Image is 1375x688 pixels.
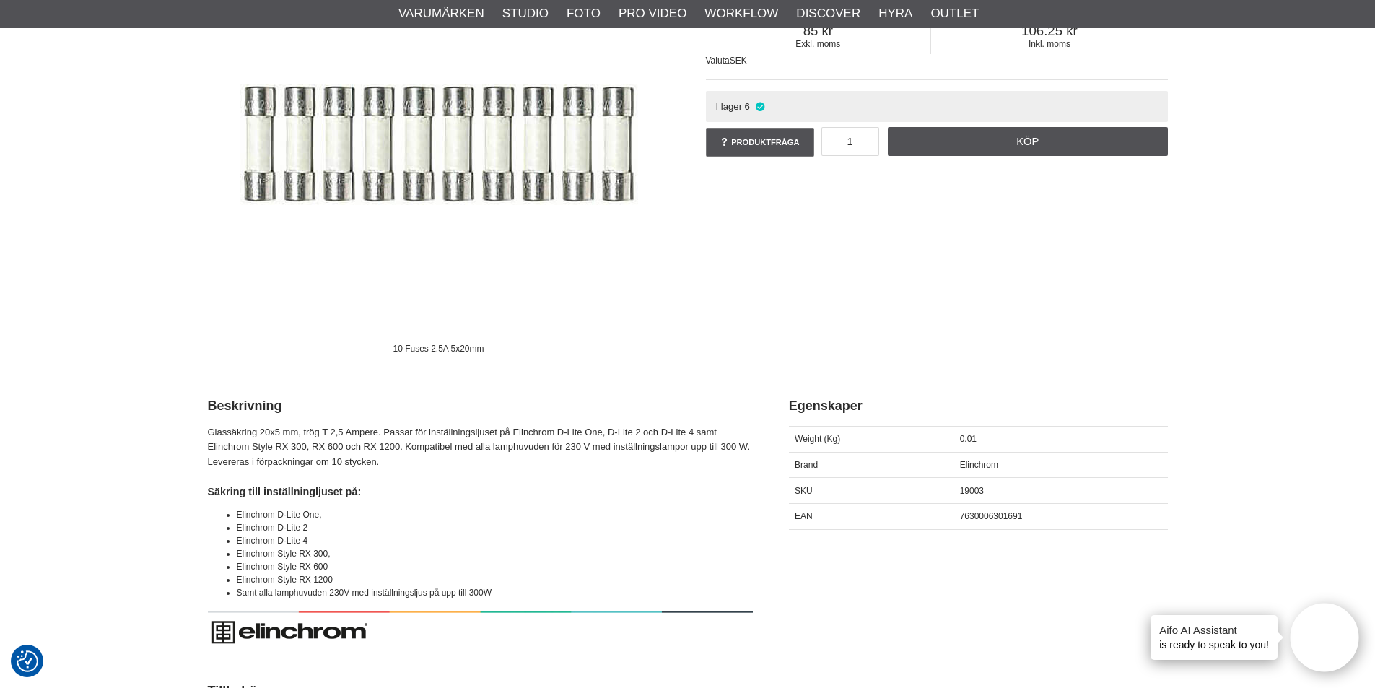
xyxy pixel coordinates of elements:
li: Elinchrom Style RX 1200 [237,573,753,586]
div: is ready to speak to you! [1151,615,1278,660]
h4: Säkring till inställningljuset på: [208,484,753,499]
a: Workflow [704,4,778,23]
a: Pro Video [619,4,686,23]
span: Brand [795,460,818,470]
img: Revisit consent button [17,650,38,672]
h2: Beskrivning [208,397,753,415]
button: Samtyckesinställningar [17,648,38,674]
span: SKU [795,486,813,496]
span: Inkl. moms [931,39,1167,49]
a: Varumärken [398,4,484,23]
span: Elinchrom [960,460,998,470]
h4: Aifo AI Assistant [1159,622,1269,637]
a: Discover [796,4,860,23]
li: Elinchrom D-Lite One, [237,508,753,521]
a: Produktfråga [706,128,814,157]
span: Exkl. moms [706,39,931,49]
a: Studio [502,4,549,23]
img: Elinchrom Authorized Distributor [208,609,753,654]
h2: Egenskaper [789,397,1168,415]
a: Outlet [930,4,979,23]
li: Elinchrom D-Lite 2 [237,521,753,534]
a: Hyra [878,4,912,23]
div: 10 Fuses 2.5A 5x20mm [381,336,496,361]
span: 19003 [960,486,984,496]
span: Weight (Kg) [795,434,840,444]
span: SEK [730,56,747,66]
span: 0.01 [960,434,977,444]
li: Elinchrom Style RX 600 [237,560,753,573]
span: Valuta [706,56,730,66]
span: 7630006301691 [960,511,1023,521]
span: 106.25 [931,23,1167,39]
li: Samt alla lamphuvuden 230V med inställningsljus på upp till 300W [237,586,753,599]
li: Elinchrom D-Lite 4 [237,534,753,547]
a: Foto [567,4,601,23]
span: I lager [715,101,742,112]
span: 6 [745,101,750,112]
span: EAN [795,511,813,521]
a: Köp [888,127,1168,156]
p: Glassäkring 20x5 mm, trög T 2,5 Ampere. Passar för inställningsljuset på Elinchrom D-Lite One, D-... [208,425,753,470]
span: 85 [706,23,931,39]
li: Elinchrom Style RX 300, [237,547,753,560]
i: I lager [754,101,766,112]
